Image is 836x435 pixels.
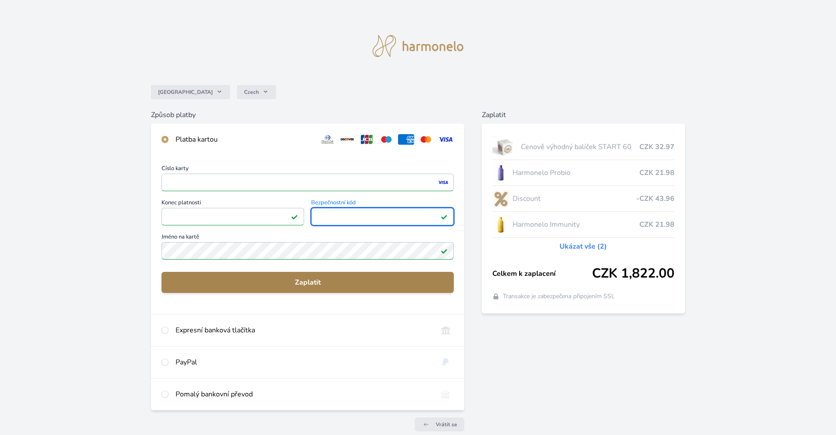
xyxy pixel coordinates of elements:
iframe: Iframe pro číslo karty [165,176,450,189]
img: IMMUNITY_se_stinem_x-lo.jpg [492,214,509,235]
a: Ukázat vše (2) [560,241,607,252]
div: Expresní banková tlačítka [176,325,431,335]
span: CZK 21.98 [639,168,675,178]
button: [GEOGRAPHIC_DATA] [151,85,230,99]
img: mc.svg [418,134,434,145]
img: logo.svg [373,35,464,57]
input: Jméno na kartěPlatné pole [161,242,454,260]
span: Cenově výhodný balíček START 60 [521,142,639,152]
img: maestro.svg [378,134,395,145]
h6: Způsob platby [151,110,464,120]
img: diners.svg [319,134,336,145]
span: Discount [513,193,636,204]
img: jcb.svg [359,134,375,145]
span: Celkem k zaplacení [492,268,592,279]
a: Vrátit se [415,417,464,431]
img: onlineBanking_CZ.svg [438,325,454,335]
img: bankTransfer_IBAN.svg [438,389,454,399]
div: PayPal [176,357,431,367]
span: Vrátit se [436,421,457,428]
img: paypal.svg [438,357,454,367]
iframe: Iframe pro bezpečnostní kód [315,210,450,223]
span: Konec platnosti [161,200,304,208]
img: Platné pole [441,247,448,254]
span: -CZK 43.96 [636,193,675,204]
img: discover.svg [339,134,355,145]
div: Pomalý bankovní převod [176,389,431,399]
img: discount-lo.png [492,188,509,210]
span: CZK 21.98 [639,219,675,230]
h6: Zaplatit [482,110,685,120]
span: Jméno na kartě [161,234,454,242]
span: Bezpečnostní kód [311,200,454,208]
span: CZK 1,822.00 [592,266,675,282]
span: Číslo karty [161,166,454,174]
img: Platné pole [441,213,448,220]
button: Zaplatit [161,272,454,293]
button: Czech [237,85,276,99]
img: Platné pole [291,213,298,220]
div: Platba kartou [176,134,312,145]
img: CLEAN_PROBIO_se_stinem_x-lo.jpg [492,162,509,184]
img: start.jpg [492,136,517,158]
span: Czech [244,89,259,96]
span: Transakce je zabezpečena připojením SSL [503,292,615,301]
span: [GEOGRAPHIC_DATA] [158,89,213,96]
span: Harmonelo Probio [513,168,639,178]
span: Zaplatit [169,277,447,288]
iframe: Iframe pro datum vypršení platnosti [165,210,300,223]
span: Harmonelo Immunity [513,219,639,230]
img: amex.svg [398,134,414,145]
span: CZK 32.97 [639,142,675,152]
img: visa [437,178,449,186]
img: visa.svg [438,134,454,145]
